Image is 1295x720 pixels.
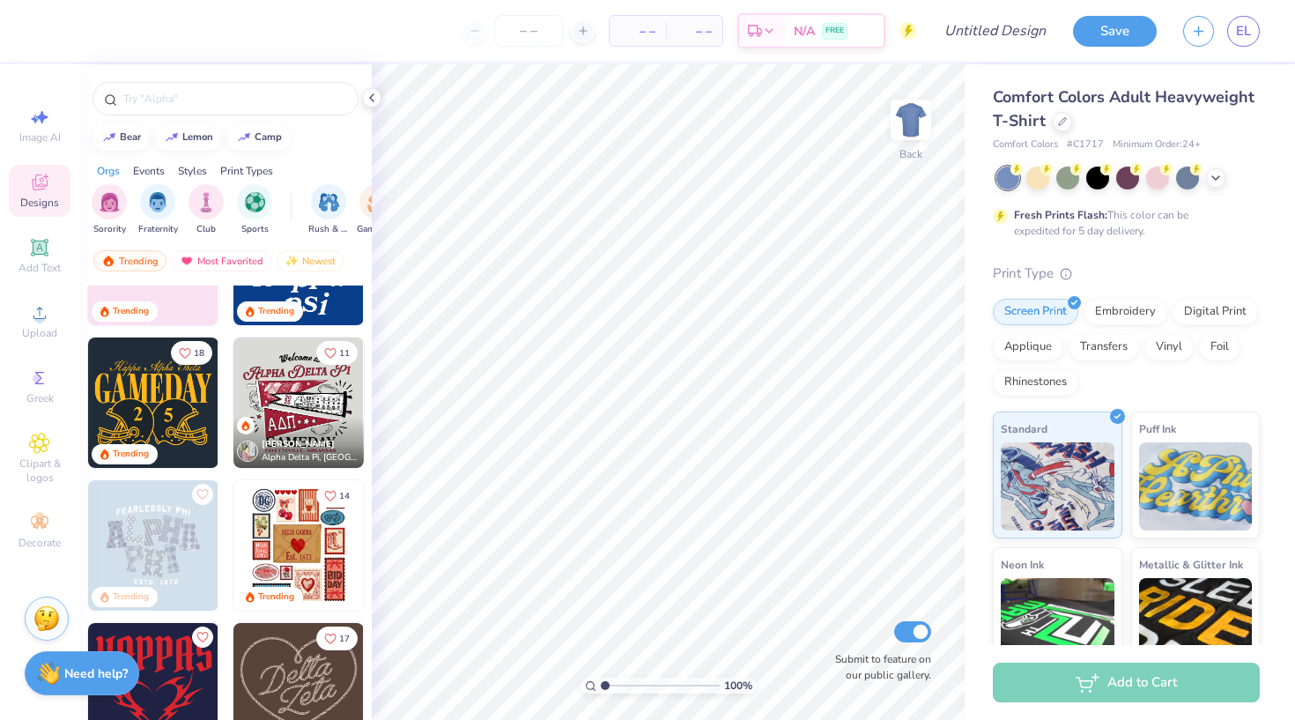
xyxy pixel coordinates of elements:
[316,484,358,508] button: Like
[494,15,563,47] input: – –
[339,492,350,501] span: 14
[196,192,216,212] img: Club Image
[138,184,178,236] div: filter for Fraternity
[993,86,1254,131] span: Comfort Colors Adult Heavyweight T-Shirt
[1199,334,1240,360] div: Foil
[93,223,126,236] span: Sorority
[339,349,350,358] span: 11
[993,369,1078,396] div: Rhinestones
[1001,578,1114,666] img: Neon Ink
[316,341,358,365] button: Like
[262,438,335,450] span: [PERSON_NAME]
[339,635,350,643] span: 17
[1067,137,1104,152] span: # C1717
[120,132,141,142] div: bear
[1227,16,1260,47] a: EL
[237,132,251,143] img: trend_line.gif
[794,22,815,41] span: N/A
[101,255,115,267] img: trending.gif
[237,184,272,236] div: filter for Sports
[1139,419,1176,438] span: Puff Ink
[64,665,128,682] strong: Need help?
[88,338,218,468] img: b8819b5f-dd70-42f8-b218-32dd770f7b03
[19,130,61,145] span: Image AI
[18,261,61,275] span: Add Text
[825,25,844,37] span: FREE
[148,192,167,212] img: Fraternity Image
[192,484,213,505] button: Like
[930,13,1060,48] input: Untitled Design
[237,184,272,236] button: filter button
[165,132,179,143] img: trend_line.gif
[93,250,166,271] div: Trending
[178,163,207,179] div: Styles
[100,192,120,212] img: Sorority Image
[122,90,347,108] input: Try "Alpha"
[22,326,57,340] span: Upload
[196,223,216,236] span: Club
[1236,21,1251,41] span: EL
[255,132,282,142] div: camp
[241,223,269,236] span: Sports
[1084,299,1167,325] div: Embroidery
[92,124,149,151] button: bear
[363,480,493,611] img: b0e5e834-c177-467b-9309-b33acdc40f03
[825,651,931,683] label: Submit to feature on our public gallery.
[233,480,364,611] img: 6de2c09e-6ade-4b04-8ea6-6dac27e4729e
[18,536,61,550] span: Decorate
[993,334,1063,360] div: Applique
[138,223,178,236] span: Fraternity
[172,250,271,271] div: Most Favorited
[138,184,178,236] button: filter button
[285,255,299,267] img: Newest.gif
[1014,207,1231,239] div: This color can be expedited for 5 day delivery.
[189,184,224,236] div: filter for Club
[227,124,290,151] button: camp
[180,255,194,267] img: most_fav.gif
[97,163,120,179] div: Orgs
[1144,334,1194,360] div: Vinyl
[113,305,149,318] div: Trending
[113,590,149,604] div: Trending
[724,678,752,694] span: 100 %
[1073,16,1157,47] button: Save
[220,163,273,179] div: Print Types
[92,184,127,236] button: filter button
[262,451,357,464] span: Alpha Delta Pi, [GEOGRAPHIC_DATA][US_STATE] at [GEOGRAPHIC_DATA]
[237,441,258,462] img: Avatar
[133,163,165,179] div: Events
[1001,442,1114,531] img: Standard
[367,192,388,212] img: Game Day Image
[277,250,344,271] div: Newest
[233,338,364,468] img: 8e53ebf9-372a-43e2-8144-f469002dff18
[155,124,221,151] button: lemon
[1069,334,1139,360] div: Transfers
[357,184,397,236] button: filter button
[258,305,294,318] div: Trending
[92,184,127,236] div: filter for Sorority
[1173,299,1258,325] div: Digital Print
[319,192,339,212] img: Rush & Bid Image
[171,341,212,365] button: Like
[218,338,348,468] img: 2b704b5a-84f6-4980-8295-53d958423ff9
[620,22,655,41] span: – –
[1014,208,1107,222] strong: Fresh Prints Flash:
[192,627,213,648] button: Like
[1139,578,1253,666] img: Metallic & Glitter Ink
[9,456,70,485] span: Clipart & logos
[1001,419,1047,438] span: Standard
[677,22,712,41] span: – –
[194,349,204,358] span: 18
[308,184,349,236] button: filter button
[1139,442,1253,531] img: Puff Ink
[102,132,116,143] img: trend_line.gif
[218,480,348,611] img: a3f22b06-4ee5-423c-930f-667ff9442f68
[182,132,213,142] div: lemon
[26,391,54,405] span: Greek
[316,627,358,650] button: Like
[245,192,265,212] img: Sports Image
[113,448,149,461] div: Trending
[363,338,493,468] img: 99edcb88-b669-4548-8e21-b6703597cff9
[20,196,59,210] span: Designs
[993,264,1260,284] div: Print Type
